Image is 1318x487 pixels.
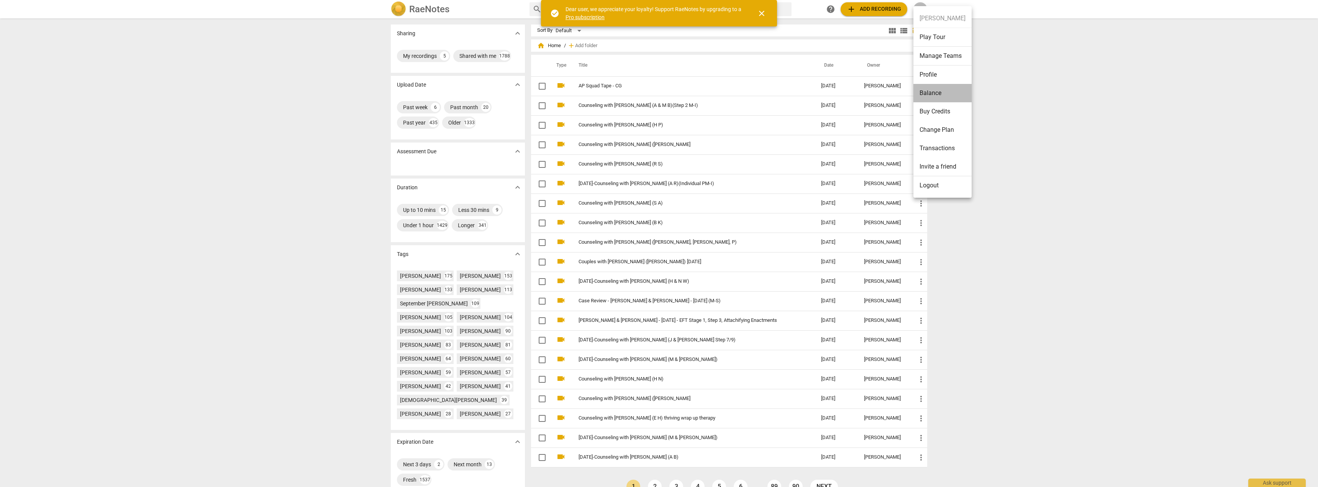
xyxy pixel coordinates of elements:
div: Dear user, we appreciate your loyalty! Support RaeNotes by upgrading to a [566,5,743,21]
button: Close [752,4,771,23]
li: Play Tour [913,28,972,47]
span: check_circle [550,9,559,18]
a: Pro subscription [566,14,605,20]
span: close [757,9,766,18]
